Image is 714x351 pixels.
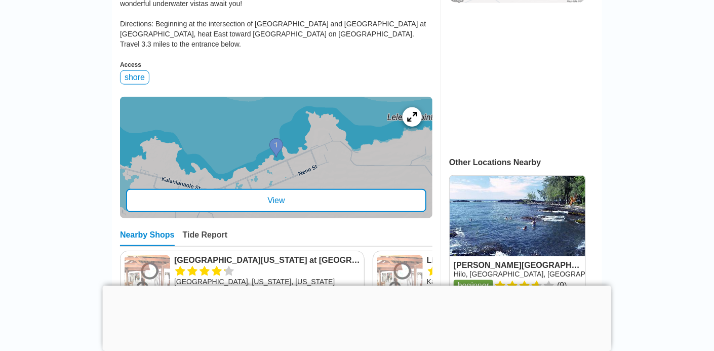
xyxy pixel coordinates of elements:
div: View [126,189,426,212]
div: Kawaihae, [US_STATE] [427,277,530,287]
div: Other Locations Nearby [449,158,602,167]
a: entry mapView [120,97,432,218]
a: Hilo, [GEOGRAPHIC_DATA], [GEOGRAPHIC_DATA] [454,270,621,278]
iframe: Advertisement [103,286,612,348]
div: shore [120,70,149,85]
a: [GEOGRAPHIC_DATA][US_STATE] at [GEOGRAPHIC_DATA] [174,255,360,265]
div: Nearby Shops [120,230,175,246]
div: Tide Report [183,230,228,246]
a: Liquid Cosmos Divers [427,255,530,265]
img: Liquid Cosmos Divers [377,255,423,301]
img: University of Hawaii at Hilo [125,255,170,301]
div: [GEOGRAPHIC_DATA], [US_STATE], [US_STATE] [174,277,360,287]
div: Access [120,61,432,68]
